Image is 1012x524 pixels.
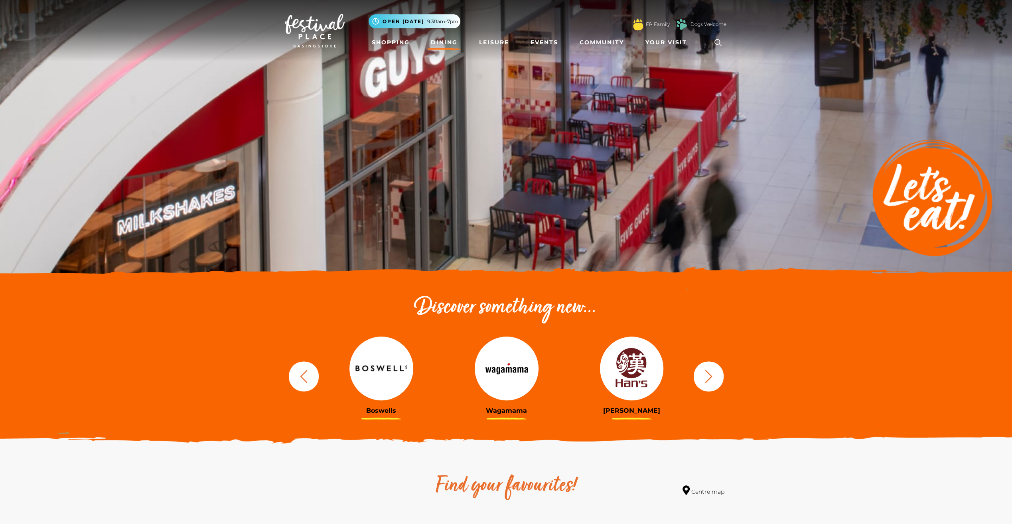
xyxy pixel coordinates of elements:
[285,295,728,321] h2: Discover something new...
[427,18,458,25] span: 9.30am-7pm
[325,337,438,414] a: Boswells
[683,485,724,496] a: Centre map
[690,21,728,28] a: Dogs Welcome!
[575,337,688,414] a: [PERSON_NAME]
[369,14,460,28] button: Open [DATE] 9.30am-7pm
[450,407,563,414] h3: Wagamama
[527,35,561,50] a: Events
[325,407,438,414] h3: Boswells
[361,473,652,499] h2: Find your favourites!
[285,14,345,47] img: Festival Place Logo
[428,35,461,50] a: Dining
[575,407,688,414] h3: [PERSON_NAME]
[476,35,512,50] a: Leisure
[383,18,424,25] span: Open [DATE]
[576,35,627,50] a: Community
[369,35,413,50] a: Shopping
[450,337,563,414] a: Wagamama
[646,21,670,28] a: FP Family
[642,35,694,50] a: Your Visit
[645,38,687,47] span: Your Visit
